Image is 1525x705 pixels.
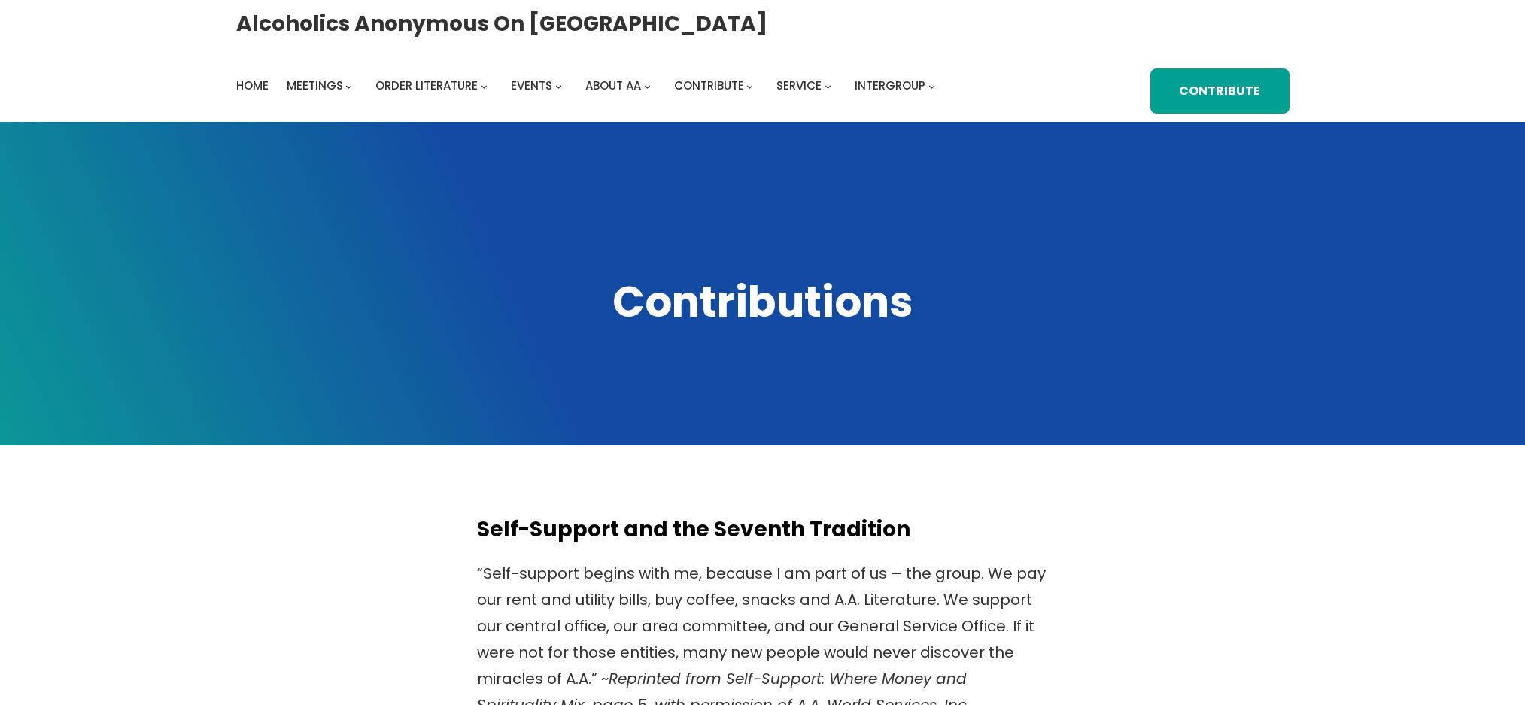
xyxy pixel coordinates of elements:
[375,77,478,93] span: Order Literature
[1150,68,1290,114] a: Contribute
[776,75,822,96] a: Service
[855,75,925,96] a: Intergroup
[585,77,641,93] span: About AA
[825,82,831,89] button: Service submenu
[555,82,562,89] button: Events submenu
[928,82,935,89] button: Intergroup submenu
[477,516,1049,542] h4: Self-Support and the Seventh Tradition
[236,75,269,96] a: Home
[287,75,343,96] a: Meetings
[236,75,940,96] nav: Intergroup
[855,77,925,93] span: Intergroup
[511,77,552,93] span: Events
[345,82,352,89] button: Meetings submenu
[236,77,269,93] span: Home
[674,75,744,96] a: Contribute
[746,82,753,89] button: Contribute submenu
[236,5,767,42] a: Alcoholics Anonymous on [GEOGRAPHIC_DATA]
[481,82,488,89] button: Order Literature submenu
[585,75,641,96] a: About AA
[287,77,343,93] span: Meetings
[644,82,651,89] button: About AA submenu
[776,77,822,93] span: Service
[511,75,552,96] a: Events
[236,274,1290,331] h1: Contributions
[674,77,744,93] span: Contribute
